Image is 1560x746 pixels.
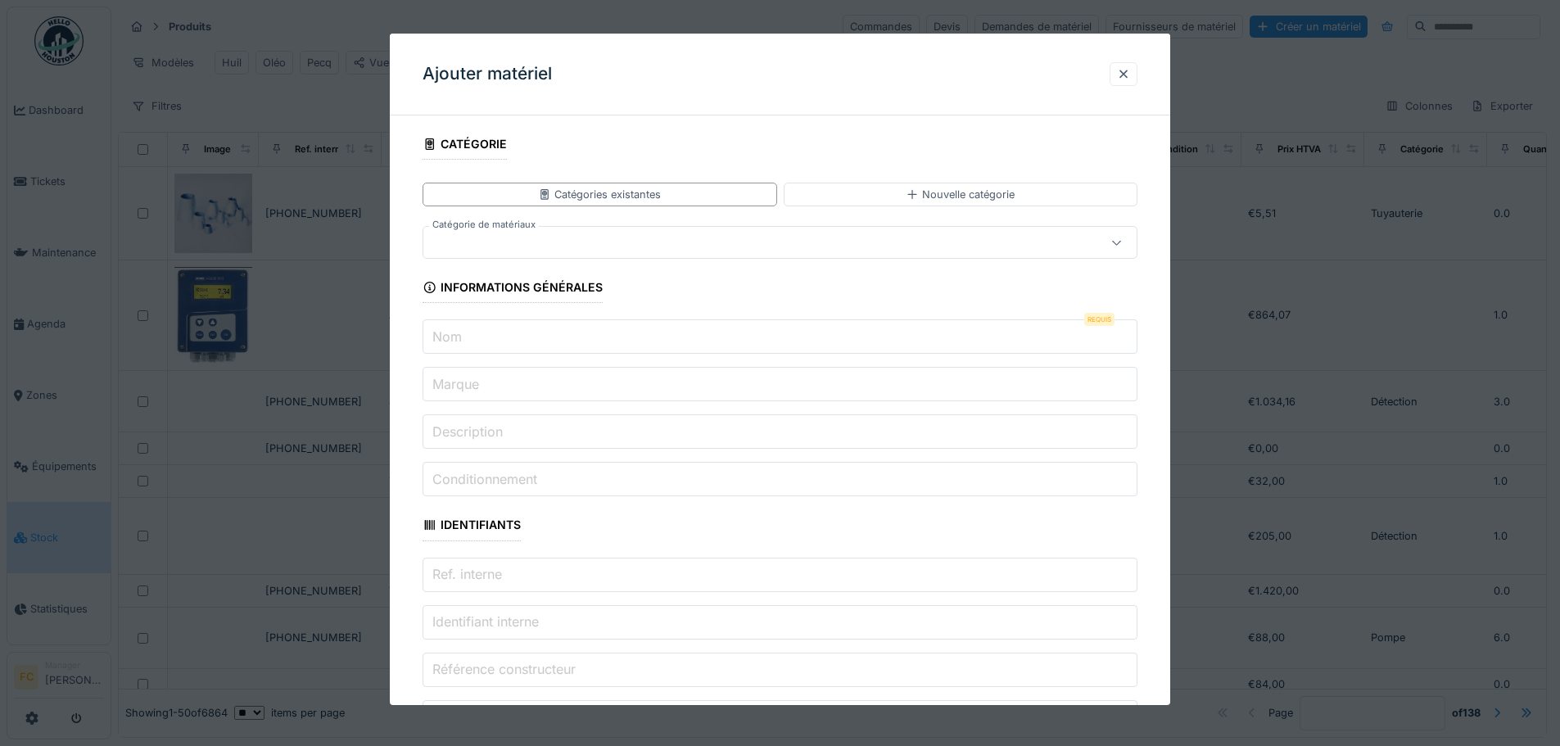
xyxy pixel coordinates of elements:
[429,327,465,346] label: Nom
[429,612,542,631] label: Identifiant interne
[429,374,482,394] label: Marque
[906,187,1015,202] div: Nouvelle catégorie
[423,275,603,303] div: Informations générales
[1084,313,1115,326] div: Requis
[429,659,579,679] label: Référence constructeur
[423,64,552,84] h3: Ajouter matériel
[538,187,661,202] div: Catégories existantes
[429,469,540,489] label: Conditionnement
[429,564,505,584] label: Ref. interne
[429,422,506,441] label: Description
[423,132,507,160] div: Catégorie
[423,513,521,540] div: Identifiants
[429,218,539,232] label: Catégorie de matériaux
